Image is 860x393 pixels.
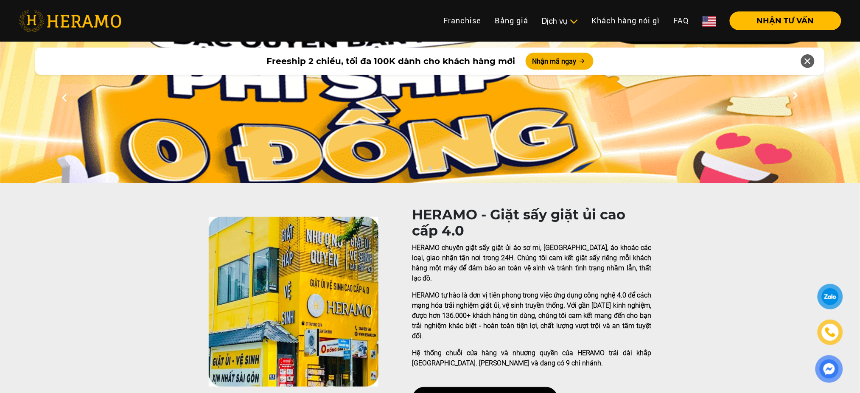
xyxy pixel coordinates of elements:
p: HERAMO chuyên giặt sấy giặt ủi áo sơ mi, [GEOGRAPHIC_DATA], áo khoác các loại, giao nhận tận nơi ... [412,243,652,284]
div: Dịch vụ [542,15,578,27]
img: phone-icon [825,327,835,337]
button: 3 [439,166,447,174]
img: subToggleIcon [569,17,578,26]
button: NHẬN TƯ VẤN [730,11,841,30]
a: Khách hàng nói gì [585,11,667,30]
button: 2 [426,166,434,174]
span: Freeship 2 chiều, tối đa 100K dành cho khách hàng mới [267,55,515,67]
a: phone-icon [819,321,842,344]
a: Bảng giá [488,11,535,30]
img: heramo-quality-banner [209,217,378,387]
p: HERAMO tự hào là đơn vị tiên phong trong việc ứng dụng công nghệ 4.0 để cách mạng hóa trải nghiệm... [412,290,652,341]
p: Hệ thống chuỗi cửa hàng và nhượng quyền của HERAMO trải dài khắp [GEOGRAPHIC_DATA]. [PERSON_NAME]... [412,348,652,368]
img: Flag_of_US.png [703,16,716,27]
button: 1 [413,166,422,174]
a: FAQ [667,11,696,30]
img: heramo-logo.png [19,10,121,32]
button: Nhận mã ngay [526,53,594,70]
a: Franchise [437,11,488,30]
a: NHẬN TƯ VẤN [723,17,841,25]
h1: HERAMO - Giặt sấy giặt ủi cao cấp 4.0 [412,207,652,239]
